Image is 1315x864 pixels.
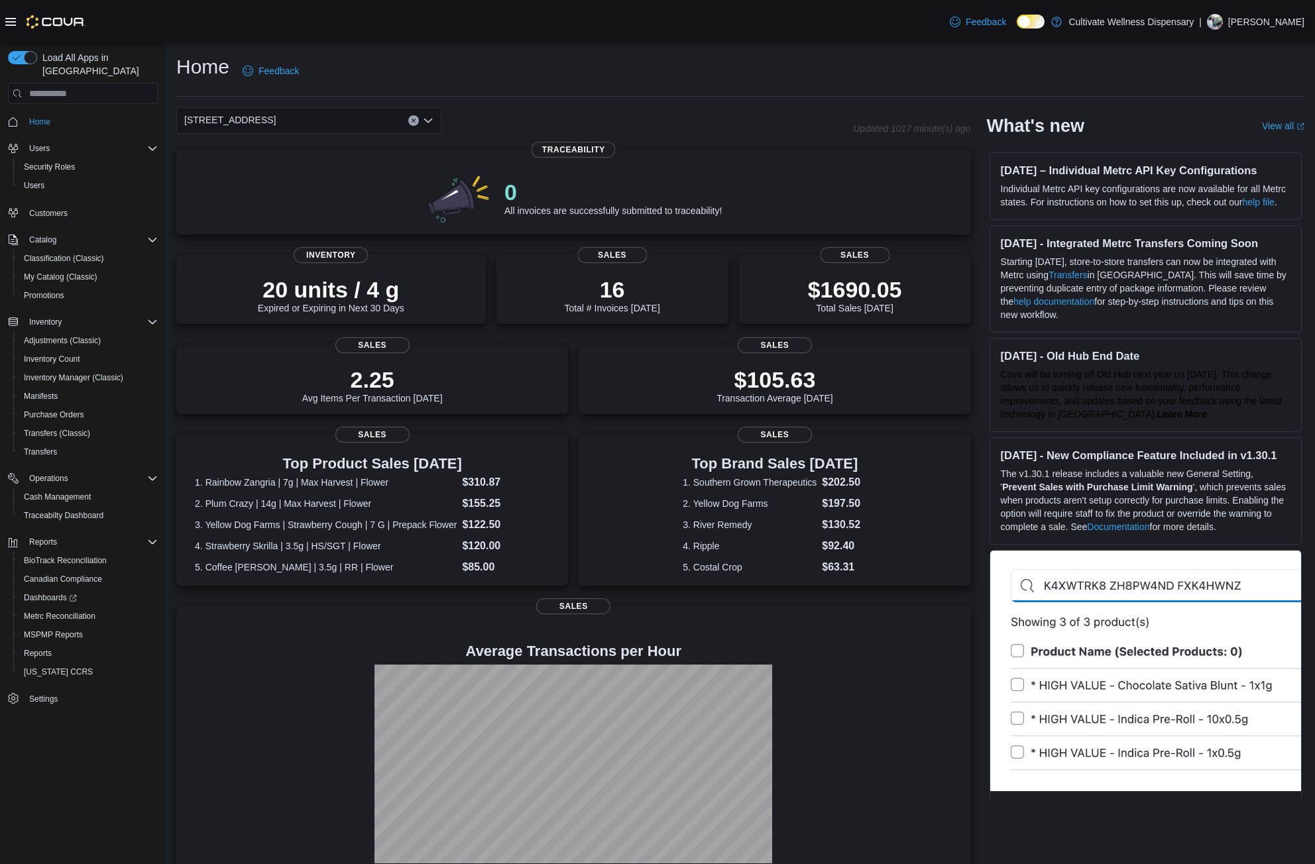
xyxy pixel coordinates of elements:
button: Customers [3,203,163,222]
h3: [DATE] – Individual Metrc API Key Configurations [1001,164,1290,177]
span: My Catalog (Classic) [19,269,158,285]
button: BioTrack Reconciliation [13,551,163,570]
img: 0 [425,171,494,224]
span: Classification (Classic) [19,250,158,266]
span: Purchase Orders [19,407,158,423]
span: Canadian Compliance [19,571,158,587]
span: Sales [536,598,610,614]
button: Inventory Count [13,350,163,368]
span: Customers [24,204,158,221]
button: Inventory [3,313,163,331]
span: Sales [577,247,647,263]
span: BioTrack Reconciliation [24,555,107,566]
span: Home [24,113,158,130]
span: Inventory Count [19,351,158,367]
a: help documentation [1013,296,1094,307]
p: [PERSON_NAME] [1228,14,1304,30]
dd: $130.52 [822,517,866,533]
dt: 4. Strawberry Skrilla | 3.5g | HS/SGT | Flower [195,539,457,553]
a: Transfers (Classic) [19,425,95,441]
button: Home [3,112,163,131]
div: All invoices are successfully submitted to traceability! [504,179,722,216]
span: Inventory Manager (Classic) [19,370,158,386]
dd: $92.40 [822,538,866,554]
p: Individual Metrc API key configurations are now available for all Metrc states. For instructions ... [1001,182,1290,209]
dd: $122.50 [462,517,549,533]
a: Dashboards [19,590,82,606]
span: Users [29,143,50,154]
h2: What's new [987,115,1084,136]
button: Catalog [3,231,163,249]
button: Cash Management [13,488,163,506]
a: Customers [24,205,73,221]
p: $1690.05 [808,276,902,303]
button: Transfers (Classic) [13,424,163,443]
button: Security Roles [13,158,163,176]
dt: 2. Yellow Dog Farms [683,497,817,510]
dd: $63.31 [822,559,866,575]
a: Transfers [19,444,62,460]
p: Updated 1017 minute(s) ago [853,123,970,134]
span: Traceabilty Dashboard [24,510,103,521]
dd: $197.50 [822,496,866,512]
span: Dashboards [24,592,77,603]
dt: 1. Rainbow Zangria | 7g | Max Harvest | Flower [195,476,457,489]
a: Inventory Manager (Classic) [19,370,129,386]
span: Canadian Compliance [24,574,102,584]
a: Metrc Reconciliation [19,608,101,624]
nav: Complex example [8,107,158,743]
h3: [DATE] - New Compliance Feature Included in v1.30.1 [1001,449,1290,462]
span: Reports [24,534,158,550]
span: Metrc Reconciliation [24,611,95,621]
span: Metrc Reconciliation [19,608,158,624]
span: Operations [24,470,158,486]
button: Reports [3,533,163,551]
span: Reports [29,537,57,547]
a: Manifests [19,388,63,404]
button: Open list of options [423,115,433,126]
div: Expired or Expiring in Next 30 Days [258,276,404,313]
strong: Prevent Sales with Purchase Limit Warning [1002,482,1192,492]
p: | [1199,14,1202,30]
a: My Catalog (Classic) [19,269,103,285]
p: The v1.30.1 release includes a valuable new General Setting, ' ', which prevents sales when produ... [1001,467,1290,533]
a: Settings [24,691,63,707]
p: Cultivate Wellness Dispensary [1068,14,1194,30]
span: Dark Mode [1017,28,1017,29]
p: 20 units / 4 g [258,276,404,303]
span: Sales [335,337,410,353]
span: Users [19,178,158,193]
span: Catalog [29,235,56,245]
a: Classification (Classic) [19,250,109,266]
dd: $310.87 [462,474,549,490]
dt: 1. Southern Grown Therapeutics [683,476,817,489]
span: Cova will be turning off Old Hub next year on [DATE]. This change allows us to quickly release ne... [1001,369,1282,419]
span: Security Roles [24,162,75,172]
button: Catalog [24,232,62,248]
span: Sales [820,247,889,263]
a: Users [19,178,50,193]
span: Washington CCRS [19,664,158,680]
button: Adjustments (Classic) [13,331,163,350]
a: Reports [19,645,57,661]
span: Sales [335,427,410,443]
span: Settings [29,694,58,704]
span: Transfers [24,447,57,457]
span: Inventory Manager (Classic) [24,372,123,383]
p: 0 [504,179,722,205]
span: Cash Management [24,492,91,502]
dt: 5. Coffee [PERSON_NAME] | 3.5g | RR | Flower [195,561,457,574]
span: Sales [738,337,812,353]
span: Users [24,180,44,191]
span: Inventory Count [24,354,80,364]
input: Dark Mode [1017,15,1045,28]
a: Learn More [1157,409,1207,419]
dt: 3. River Remedy [683,518,817,531]
div: Avg Items Per Transaction [DATE] [302,366,443,404]
a: help file [1243,197,1275,207]
span: Classification (Classic) [24,253,104,264]
span: Cash Management [19,489,158,505]
a: Feedback [944,9,1011,35]
dt: 2. Plum Crazy | 14g | Max Harvest | Flower [195,497,457,510]
a: Traceabilty Dashboard [19,508,109,523]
